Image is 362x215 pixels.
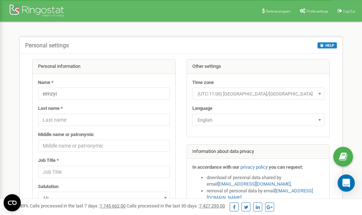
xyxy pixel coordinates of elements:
[266,9,291,13] span: Referral program
[38,140,170,152] input: Middle name or patronymic
[240,164,268,170] a: privacy policy
[38,105,63,112] label: Last name *
[41,193,168,203] span: Mr.
[38,166,170,178] input: Job Title
[338,174,355,192] div: Open Intercom Messenger
[30,203,126,209] span: Calls processed in the last 7 days :
[195,115,322,125] span: English
[127,203,225,209] span: Calls processed in the last 30 days :
[218,181,291,187] a: [EMAIL_ADDRESS][DOMAIN_NAME]
[318,42,337,48] button: HELP
[100,203,126,209] u: 1 745 662,00
[38,114,170,126] input: Last name
[192,105,212,112] label: Language
[192,79,214,86] label: Time zone
[269,164,303,170] strong: you can request:
[343,9,355,13] span: Log Out
[38,88,170,100] input: Name
[199,203,225,209] u: 7 427 293,00
[192,88,324,100] span: (UTC-11:00) Pacific/Midway
[192,114,324,126] span: English
[33,60,175,74] div: Personal information
[38,183,58,190] label: Salutation
[187,60,330,74] div: Other settings
[38,79,53,86] label: Name *
[25,42,69,49] h5: Personal settings
[207,188,324,201] li: removal of personal data by email ,
[192,164,239,170] strong: In accordance with our
[38,192,170,204] span: Mr.
[207,174,324,188] li: download of personal data shared by email ,
[38,157,59,164] label: Job Title *
[306,9,328,13] span: Profile settings
[195,89,322,99] span: (UTC-11:00) Pacific/Midway
[187,145,330,159] div: Information about data privacy
[4,194,21,211] button: Open CMP widget
[38,131,94,138] label: Middle name or patronymic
